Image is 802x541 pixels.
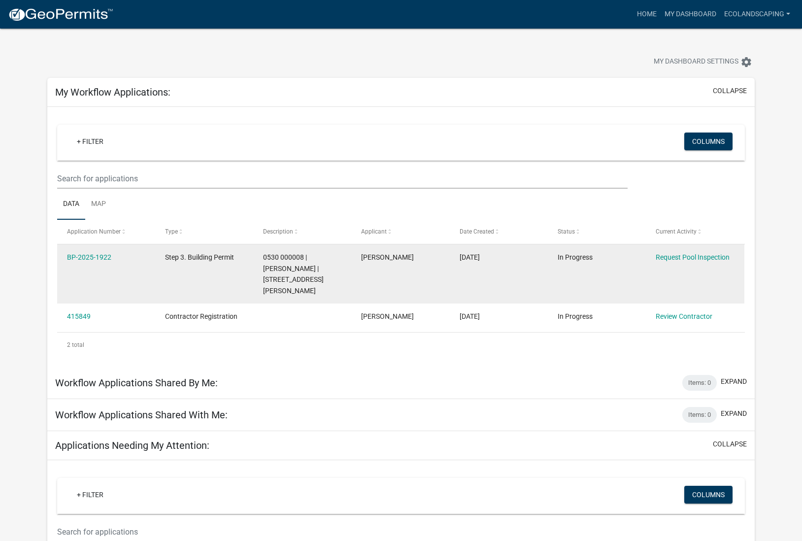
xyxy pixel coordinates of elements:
a: Map [85,189,112,220]
a: 415849 [67,312,91,320]
span: Step 3. Building Permit [165,253,234,261]
button: collapse [713,86,747,96]
span: 05/05/2025 [460,312,480,320]
h5: My Workflow Applications: [55,86,170,98]
span: Type [165,228,178,235]
input: Search for applications [57,169,628,189]
button: My Dashboard Settingssettings [646,52,760,71]
span: Application Number [67,228,121,235]
span: Paul Bryan [361,312,414,320]
a: + Filter [69,133,111,150]
div: Items: 0 [682,407,717,423]
span: Status [558,228,575,235]
a: My Dashboard [661,5,720,24]
i: settings [740,56,752,68]
span: Contractor Registration [165,312,237,320]
a: Data [57,189,85,220]
datatable-header-cell: Date Created [450,220,548,243]
datatable-header-cell: Type [156,220,254,243]
button: expand [721,408,747,419]
a: Request Pool Inspection [656,253,730,261]
span: Current Activity [656,228,697,235]
span: Applicant [361,228,387,235]
datatable-header-cell: Current Activity [646,220,744,243]
span: 0530 000008 | Ben Jackson | 559 LANIER RD [263,253,324,295]
datatable-header-cell: Description [254,220,352,243]
span: Paul Bryan [361,253,414,261]
button: collapse [713,439,747,449]
h5: Applications Needing My Attention: [55,440,209,451]
button: Columns [684,486,733,504]
a: + Filter [69,486,111,504]
datatable-header-cell: Status [548,220,646,243]
div: 2 total [57,333,744,357]
span: 05/05/2025 [460,253,480,261]
span: In Progress [558,253,593,261]
button: Columns [684,133,733,150]
button: expand [721,376,747,387]
a: Home [633,5,661,24]
a: ecolandscaping [720,5,794,24]
div: Items: 0 [682,375,717,391]
span: In Progress [558,312,593,320]
a: BP-2025-1922 [67,253,111,261]
a: Review Contractor [656,312,712,320]
span: Date Created [460,228,494,235]
h5: Workflow Applications Shared With Me: [55,409,228,421]
span: My Dashboard Settings [654,56,738,68]
h5: Workflow Applications Shared By Me: [55,377,218,389]
datatable-header-cell: Applicant [352,220,450,243]
div: collapse [47,107,754,367]
span: Description [263,228,293,235]
datatable-header-cell: Application Number [57,220,155,243]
